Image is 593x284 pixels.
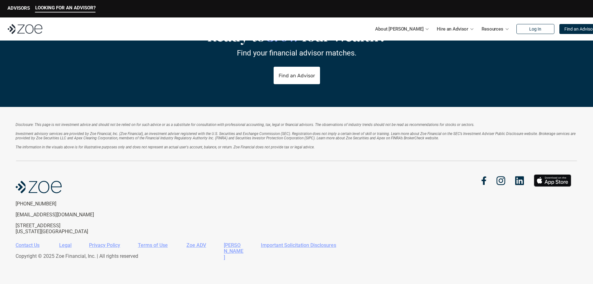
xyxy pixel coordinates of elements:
[16,253,573,259] p: Copyright © 2025 Zoe Financial, Inc. | All rights reserved
[186,242,206,248] a: Zoe ADV
[224,242,243,260] a: [PERSON_NAME]
[482,24,503,34] p: Resources
[529,26,541,32] p: Log In
[237,49,356,58] p: Find your financial advisor matches.
[261,242,336,248] a: Important Solicitation Disclosures
[7,5,30,11] p: ADVISORS
[16,242,40,248] a: Contact Us
[516,24,554,34] a: Log In
[278,73,315,79] p: Find an Advisor
[437,24,468,34] p: Hire an Advisor
[59,242,72,248] a: Legal
[16,212,118,218] p: [EMAIL_ADDRESS][DOMAIN_NAME]
[16,123,474,127] em: Disclosure: This page is not investment advice and should not be relied on for such advice or as ...
[273,67,320,84] a: Find an Advisor
[141,27,452,46] h2: Ready to Your Wealth?
[16,145,315,149] em: The information in the visuals above is for illustrative purposes only and does not represent an ...
[16,201,118,207] p: [PHONE_NUMBER]
[35,5,96,11] p: LOOKING FOR AN ADVISOR?
[375,24,423,34] p: About [PERSON_NAME]
[16,132,577,140] em: Investment advisory services are provided by Zoe Financial, Inc. (Zoe Financial), an investment a...
[16,223,118,234] p: [STREET_ADDRESS] [US_STATE][GEOGRAPHIC_DATA]
[138,242,168,248] a: Terms of Use
[89,242,120,248] a: Privacy Policy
